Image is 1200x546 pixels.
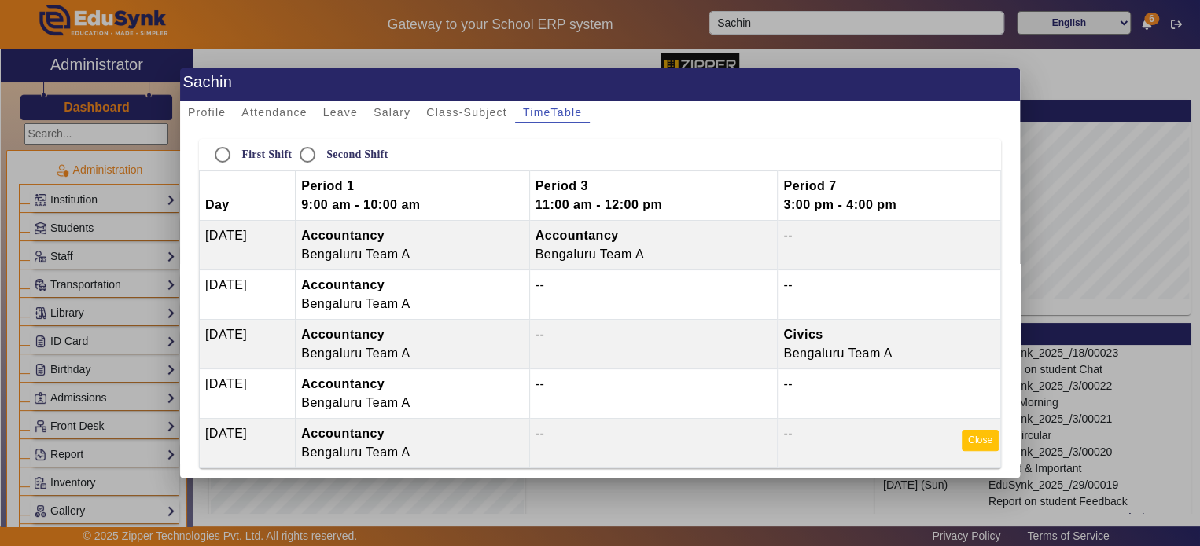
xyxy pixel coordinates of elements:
strong: Accountancy [301,278,385,291]
span: Profile [188,107,226,118]
td: [DATE] [199,220,295,269]
span: Bengaluru Team A [301,396,410,409]
span: Bengaluru Team A [301,445,410,459]
span: TimeTable [523,107,582,118]
th: Period 7 3:00 pm - 4:00 pm [778,170,1001,220]
th: Period 1 9:00 am - 10:00 am [296,170,529,220]
div: -- [536,325,772,344]
span: Class-Subject [426,107,507,118]
td: [DATE] [199,319,295,368]
div: -- [536,375,772,394]
th: Period 3 11:00 am - 12:00 pm [529,170,778,220]
strong: Accountancy [301,229,385,242]
strong: Accountancy [301,328,385,341]
strong: Accountancy [301,427,385,440]
label: Second Shift [323,148,388,161]
div: -- [536,424,772,443]
span: Bengaluru Team A [301,346,410,360]
h1: Sachin [180,64,1020,101]
strong: Accountancy [301,377,385,390]
div: -- [783,276,995,295]
label: First Shift [238,148,292,161]
div: -- [783,424,995,443]
strong: Civics [783,328,823,341]
div: -- [783,226,995,245]
strong: Accountancy [536,229,619,242]
td: [DATE] [199,269,295,319]
div: -- [783,375,995,394]
span: Leave [323,107,358,118]
span: Attendance [241,107,307,118]
span: Bengaluru Team A [536,247,644,261]
td: [DATE] [199,368,295,418]
span: Bengaluru Team A [783,346,892,360]
span: Bengaluru Team A [301,297,410,310]
span: Bengaluru Team A [301,247,410,261]
th: Day [199,170,295,220]
div: -- [536,276,772,295]
button: Close [962,430,999,451]
span: Salary [374,107,410,118]
td: [DATE] [199,418,295,467]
